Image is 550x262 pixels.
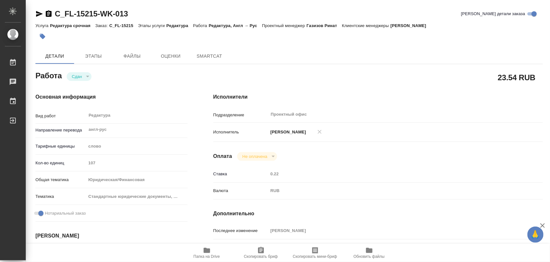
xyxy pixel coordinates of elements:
p: Ставка [213,171,268,177]
button: Добавить тэг [35,29,50,44]
button: Скопировать бриф [234,244,288,262]
input: Пустое поле [268,226,515,235]
h4: [PERSON_NAME] [35,232,188,240]
p: Направление перевода [35,127,86,133]
p: Вид работ [35,113,86,119]
button: Не оплачена [240,154,269,159]
button: Скопировать ссылку для ЯМессенджера [35,10,43,18]
p: Этапы услуги [138,23,167,28]
div: RUB [268,185,515,196]
button: 🙏 [527,227,544,243]
p: [PERSON_NAME] [268,129,306,135]
button: Скопировать мини-бриф [288,244,342,262]
p: Подразделение [213,112,268,118]
button: Папка на Drive [180,244,234,262]
div: слово [86,141,187,152]
p: Тематика [35,193,86,200]
h2: 23.54 RUB [498,72,536,83]
span: Оценки [155,52,186,60]
input: Пустое поле [268,169,515,179]
p: Последнее изменение [213,228,268,234]
p: Исполнитель [213,129,268,135]
div: Юридическая/Финансовая [86,174,187,185]
a: C_FL-15215-WK-013 [55,9,128,18]
p: Кол-во единиц [35,160,86,166]
span: [PERSON_NAME] детали заказа [461,11,525,17]
h4: Оплата [213,152,232,160]
p: Заказ: [95,23,109,28]
p: Работа [193,23,209,28]
p: Редактура, Англ → Рус [209,23,262,28]
h4: Исполнители [213,93,543,101]
div: Стандартные юридические документы, договоры, уставы [86,191,187,202]
p: Общая тематика [35,177,86,183]
span: Папка на Drive [194,254,220,259]
p: Услуга [35,23,50,28]
span: Скопировать бриф [244,254,278,259]
h4: Дополнительно [213,210,543,218]
span: SmartCat [194,52,225,60]
span: 🙏 [530,228,541,241]
button: Сдан [70,74,84,79]
div: Сдан [237,152,277,161]
p: C_FL-15215 [109,23,138,28]
div: Сдан [67,72,92,81]
p: [PERSON_NAME] [391,23,431,28]
p: Проектный менеджер [262,23,306,28]
p: Редактура [167,23,193,28]
span: Этапы [78,52,109,60]
p: Газизов Ринат [307,23,342,28]
span: Нотариальный заказ [45,210,86,217]
input: Пустое поле [86,158,187,168]
span: Файлы [117,52,148,60]
p: Тарифные единицы [35,143,86,150]
button: Скопировать ссылку [45,10,53,18]
span: Обновить файлы [353,254,385,259]
h4: Основная информация [35,93,188,101]
span: Детали [39,52,70,60]
p: Редактура срочная [50,23,95,28]
p: Валюта [213,188,268,194]
h2: Работа [35,69,62,81]
button: Обновить файлы [342,244,396,262]
p: Клиентские менеджеры [342,23,391,28]
span: Скопировать мини-бриф [293,254,337,259]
